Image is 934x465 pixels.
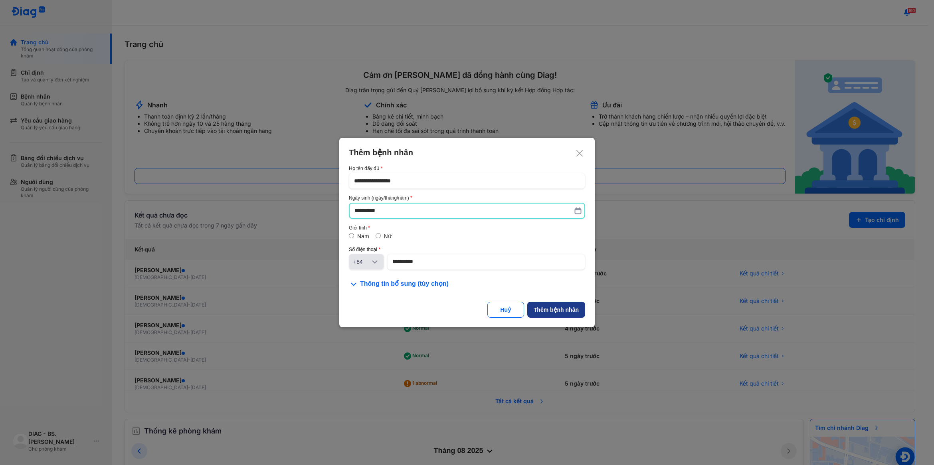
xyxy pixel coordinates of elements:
div: +84 [353,258,370,266]
div: Thêm bệnh nhân [534,306,579,314]
label: Nam [357,233,369,239]
div: Giới tính [349,225,585,231]
div: Ngày sinh (ngày/tháng/năm) [349,195,585,201]
div: Họ tên đầy đủ [349,166,585,171]
button: Thêm bệnh nhân [527,302,585,318]
div: Thêm bệnh nhân [349,147,585,158]
button: Huỷ [487,302,524,318]
span: Thông tin bổ sung (tùy chọn) [360,279,449,289]
div: Số điện thoại [349,247,585,252]
label: Nữ [384,233,392,239]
